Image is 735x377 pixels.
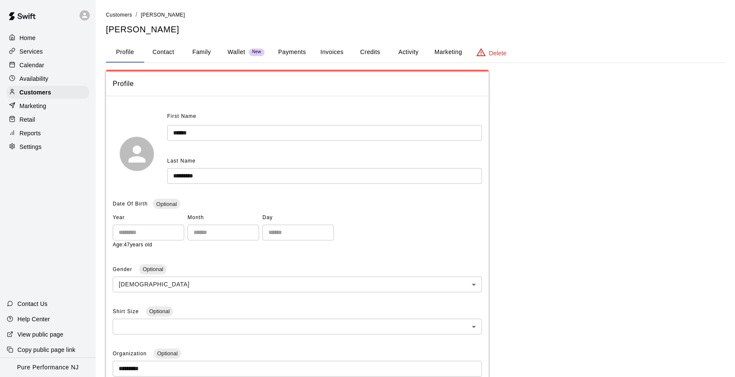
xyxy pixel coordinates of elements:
p: Pure Performance NJ [17,363,79,372]
span: [PERSON_NAME] [141,12,185,18]
a: Services [7,45,89,58]
span: Customers [106,12,132,18]
h5: [PERSON_NAME] [106,24,725,35]
a: Settings [7,140,89,153]
button: Marketing [427,42,469,63]
button: Credits [351,42,389,63]
span: Optional [146,308,173,314]
a: Calendar [7,59,89,71]
a: Customers [7,86,89,99]
span: Age: 47 years old [113,242,152,248]
p: Availability [20,74,48,83]
span: First Name [167,110,197,123]
a: Marketing [7,100,89,112]
span: Optional [139,266,166,272]
span: Organization [113,351,148,357]
span: Month [188,211,259,225]
a: Reports [7,127,89,140]
button: Invoices [313,42,351,63]
p: Reports [20,129,41,137]
p: View public page [17,330,63,339]
button: Activity [389,42,427,63]
p: Delete [489,49,507,57]
span: Day [262,211,334,225]
a: Retail [7,113,89,126]
button: Profile [106,42,144,63]
p: Marketing [20,102,46,110]
span: Date Of Birth [113,201,148,207]
span: Year [113,211,184,225]
span: Optional [153,201,180,207]
span: New [249,49,265,55]
span: Gender [113,266,134,272]
p: Services [20,47,43,56]
span: Optional [154,350,181,357]
button: Contact [144,42,182,63]
div: basic tabs example [106,42,725,63]
p: Customers [20,88,51,97]
p: Contact Us [17,300,48,308]
li: / [136,10,137,19]
p: Help Center [17,315,50,323]
p: Copy public page link [17,346,75,354]
button: Payments [271,42,313,63]
nav: breadcrumb [106,10,725,20]
span: Profile [113,78,482,89]
div: [DEMOGRAPHIC_DATA] [113,277,482,292]
a: Customers [106,11,132,18]
p: Wallet [228,48,245,57]
p: Retail [20,115,35,124]
a: Home [7,31,89,44]
p: Settings [20,143,42,151]
span: Last Name [167,158,196,164]
span: Shirt Size [113,308,141,314]
button: Family [182,42,221,63]
p: Calendar [20,61,44,69]
p: Home [20,34,36,42]
a: Availability [7,72,89,85]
